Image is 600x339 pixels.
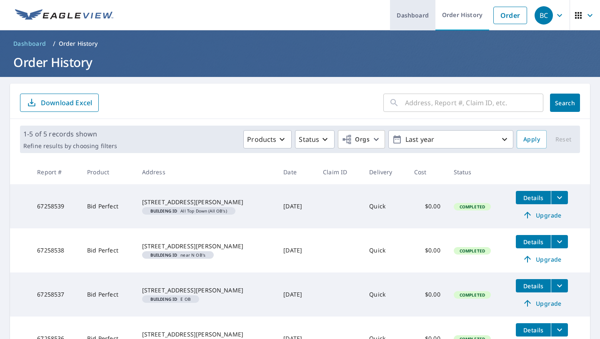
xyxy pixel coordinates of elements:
span: Apply [523,134,540,145]
td: Bid Perfect [80,184,135,228]
button: detailsBtn-67258537 [516,279,551,292]
div: [STREET_ADDRESS][PERSON_NAME] [142,330,270,339]
em: Building ID [150,253,177,257]
div: [STREET_ADDRESS][PERSON_NAME] [142,242,270,250]
button: Products [243,130,292,148]
span: Completed [455,248,490,254]
span: E OB [145,297,196,301]
a: Upgrade [516,252,568,266]
td: Bid Perfect [80,228,135,272]
td: $0.00 [407,228,447,272]
span: Search [557,99,573,107]
span: Upgrade [521,210,563,220]
img: EV Logo [15,9,113,22]
p: Refine results by choosing filters [23,142,117,150]
td: 67258538 [30,228,80,272]
input: Address, Report #, Claim ID, etc. [405,91,543,114]
td: Quick [362,184,407,228]
th: Address [135,160,277,184]
p: 1-5 of 5 records shown [23,129,117,139]
div: [STREET_ADDRESS][PERSON_NAME] [142,198,270,206]
a: Upgrade [516,297,568,310]
button: Search [550,94,580,112]
p: Download Excel [41,98,92,107]
th: Report # [30,160,80,184]
td: [DATE] [277,184,316,228]
button: Download Excel [20,94,99,112]
th: Product [80,160,135,184]
button: Apply [517,130,547,148]
button: filesDropdownBtn-67258538 [551,235,568,248]
span: near N OB's [145,253,210,257]
td: $0.00 [407,272,447,317]
button: filesDropdownBtn-67258536 [551,323,568,337]
button: detailsBtn-67258539 [516,191,551,204]
td: 67258537 [30,272,80,317]
span: Dashboard [13,40,46,48]
button: detailsBtn-67258538 [516,235,551,248]
th: Delivery [362,160,407,184]
span: Completed [455,292,490,298]
p: Last year [402,132,500,147]
span: Details [521,194,546,202]
span: Upgrade [521,298,563,308]
td: $0.00 [407,184,447,228]
p: Order History [59,40,98,48]
h1: Order History [10,54,590,71]
a: Order [493,7,527,24]
td: Quick [362,272,407,317]
span: Details [521,326,546,334]
th: Date [277,160,316,184]
td: Quick [362,228,407,272]
td: 67258539 [30,184,80,228]
a: Upgrade [516,208,568,222]
button: detailsBtn-67258536 [516,323,551,337]
nav: breadcrumb [10,37,590,50]
p: Products [247,134,276,144]
div: [STREET_ADDRESS][PERSON_NAME] [142,286,270,294]
span: Completed [455,204,490,210]
em: Building ID [150,297,177,301]
div: BC [535,6,553,25]
th: Cost [407,160,447,184]
button: Last year [388,130,513,148]
button: Status [295,130,335,148]
span: Orgs [342,134,370,145]
button: Orgs [338,130,385,148]
td: [DATE] [277,272,316,317]
a: Dashboard [10,37,50,50]
span: Upgrade [521,254,563,264]
p: Status [299,134,319,144]
button: filesDropdownBtn-67258539 [551,191,568,204]
button: filesDropdownBtn-67258537 [551,279,568,292]
td: Bid Perfect [80,272,135,317]
span: Details [521,282,546,290]
em: Building ID [150,209,177,213]
span: All Top Down (All OB's) [145,209,232,213]
th: Status [447,160,510,184]
span: Details [521,238,546,246]
th: Claim ID [316,160,362,184]
li: / [53,39,55,49]
td: [DATE] [277,228,316,272]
